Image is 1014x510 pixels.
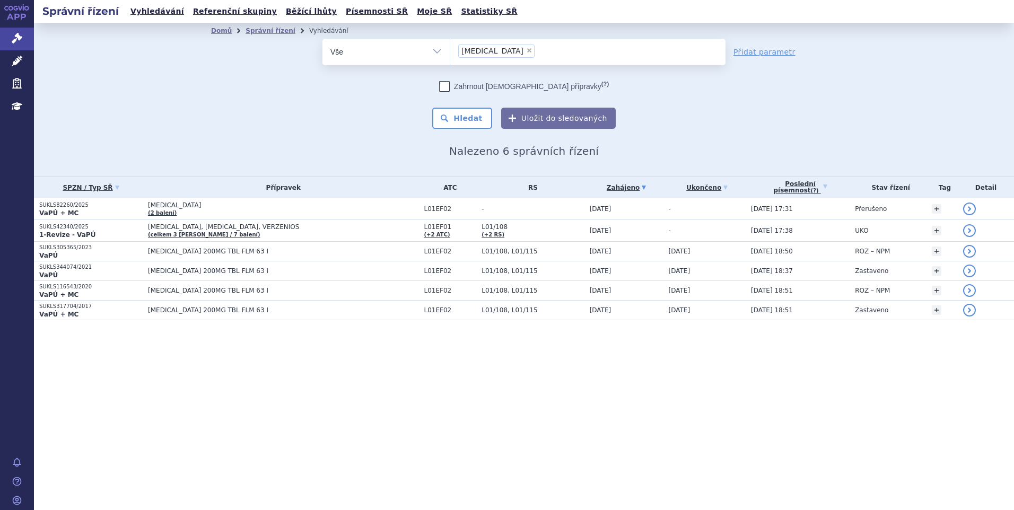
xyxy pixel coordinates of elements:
abbr: (?) [811,188,819,194]
a: Správní řízení [246,27,295,34]
span: [MEDICAL_DATA], [MEDICAL_DATA], VERZENIOS [148,223,413,231]
span: [DATE] 17:31 [751,205,793,213]
span: L01/108, L01/115 [482,306,584,314]
a: Přidat parametr [733,47,796,57]
a: (celkem 3 [PERSON_NAME] / 7 balení) [148,232,260,238]
p: SUKLS42340/2025 [39,223,143,231]
a: Domů [211,27,232,34]
strong: VaPÚ + MC [39,209,78,217]
span: [DATE] [669,267,690,275]
span: [DATE] 18:50 [751,248,793,255]
a: Ukončeno [669,180,746,195]
span: [DATE] [590,267,611,275]
p: SUKLS344074/2021 [39,263,143,271]
a: SPZN / Typ SŘ [39,180,143,195]
span: [DATE] 18:51 [751,287,793,294]
span: [DATE] [590,248,611,255]
span: - [482,205,584,213]
span: [MEDICAL_DATA] [148,201,413,209]
span: [DATE] [590,287,611,294]
a: + [932,247,941,256]
span: [DATE] 18:37 [751,267,793,275]
a: Písemnosti SŘ [343,4,411,19]
p: SUKLS82260/2025 [39,201,143,209]
span: L01/108, L01/115 [482,248,584,255]
span: [MEDICAL_DATA] 200MG TBL FLM 63 I [148,267,413,275]
a: detail [963,265,976,277]
a: Moje SŘ [414,4,455,19]
strong: VaPÚ [39,271,58,279]
a: + [932,204,941,214]
a: Poslednípísemnost(?) [751,177,850,198]
th: RS [476,177,584,198]
button: Hledat [432,108,492,129]
span: [DATE] [669,287,690,294]
span: [DATE] [669,248,690,255]
p: SUKLS305365/2023 [39,244,143,251]
p: SUKLS116543/2020 [39,283,143,291]
a: + [932,266,941,276]
a: detail [963,245,976,258]
span: - [669,205,671,213]
span: L01EF01 [424,223,476,231]
span: ROZ – NPM [855,287,890,294]
span: [MEDICAL_DATA] 200MG TBL FLM 63 I [148,306,413,314]
span: [DATE] 18:51 [751,306,793,314]
abbr: (?) [601,81,609,87]
a: Zahájeno [590,180,663,195]
th: Tag [926,177,958,198]
span: [DATE] [669,306,690,314]
span: L01EF02 [424,306,476,314]
span: - [669,227,671,234]
a: detail [963,304,976,316]
span: L01/108, L01/115 [482,287,584,294]
strong: VaPÚ + MC [39,291,78,298]
a: + [932,305,941,315]
label: Zahrnout [DEMOGRAPHIC_DATA] přípravky [439,81,609,92]
a: detail [963,224,976,237]
span: ROZ – NPM [855,248,890,255]
span: × [526,47,532,54]
span: [DATE] 17:38 [751,227,793,234]
span: Nalezeno 6 správních řízení [449,145,599,157]
a: + [932,226,941,235]
span: Přerušeno [855,205,887,213]
span: Zastaveno [855,267,888,275]
th: Přípravek [143,177,418,198]
span: [MEDICAL_DATA] 200MG TBL FLM 63 I [148,248,413,255]
a: (+2 ATC) [424,232,450,238]
span: L01EF02 [424,248,476,255]
a: (2 balení) [148,210,177,216]
th: Stav řízení [850,177,926,198]
a: detail [963,203,976,215]
strong: VaPÚ + MC [39,311,78,318]
a: Běžící lhůty [283,4,340,19]
strong: VaPÚ [39,252,58,259]
span: [DATE] [590,205,611,213]
span: L01EF02 [424,267,476,275]
span: [DATE] [590,306,611,314]
a: (+2 RS) [482,232,504,238]
span: UKO [855,227,868,234]
input: [MEDICAL_DATA] [538,44,544,57]
span: [DATE] [590,227,611,234]
p: SUKLS317704/2017 [39,303,143,310]
span: L01EF02 [424,205,476,213]
li: Vyhledávání [309,23,362,39]
span: L01/108 [482,223,584,231]
a: detail [963,284,976,297]
span: Zastaveno [855,306,888,314]
button: Uložit do sledovaných [501,108,616,129]
a: Statistiky SŘ [458,4,520,19]
span: L01/108, L01/115 [482,267,584,275]
span: [MEDICAL_DATA] [461,47,523,55]
a: Referenční skupiny [190,4,280,19]
span: [MEDICAL_DATA] 200MG TBL FLM 63 I [148,287,413,294]
strong: 1-Revize - VaPÚ [39,231,95,239]
h2: Správní řízení [34,4,127,19]
th: ATC [418,177,476,198]
a: + [932,286,941,295]
th: Detail [958,177,1014,198]
a: Vyhledávání [127,4,187,19]
span: L01EF02 [424,287,476,294]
